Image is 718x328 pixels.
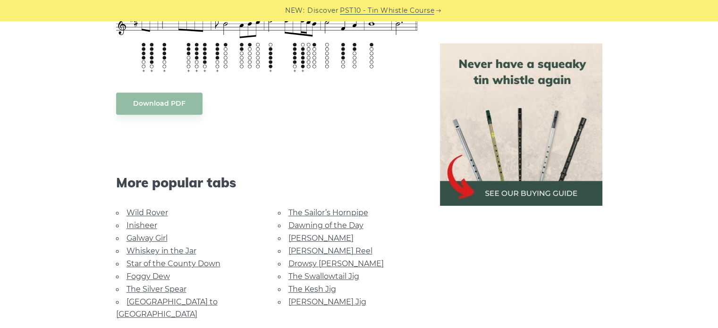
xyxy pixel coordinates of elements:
a: [PERSON_NAME] [288,234,354,243]
a: [PERSON_NAME] Reel [288,246,372,255]
a: The Silver Spear [127,285,186,294]
a: [PERSON_NAME] Jig [288,297,366,306]
img: tin whistle buying guide [440,43,602,206]
a: PST10 - Tin Whistle Course [340,5,434,16]
a: The Sailor’s Hornpipe [288,208,368,217]
a: Drowsy [PERSON_NAME] [288,259,384,268]
span: More popular tabs [116,175,417,191]
a: Galway Girl [127,234,168,243]
a: Wild Rover [127,208,168,217]
a: [GEOGRAPHIC_DATA] to [GEOGRAPHIC_DATA] [116,297,218,319]
a: Dawning of the Day [288,221,363,230]
a: Whiskey in the Jar [127,246,196,255]
span: Discover [307,5,338,16]
a: Download PDF [116,93,203,115]
a: Star of the County Down [127,259,220,268]
span: NEW: [285,5,304,16]
a: The Swallowtail Jig [288,272,359,281]
a: Foggy Dew [127,272,170,281]
a: Inisheer [127,221,157,230]
a: The Kesh Jig [288,285,336,294]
